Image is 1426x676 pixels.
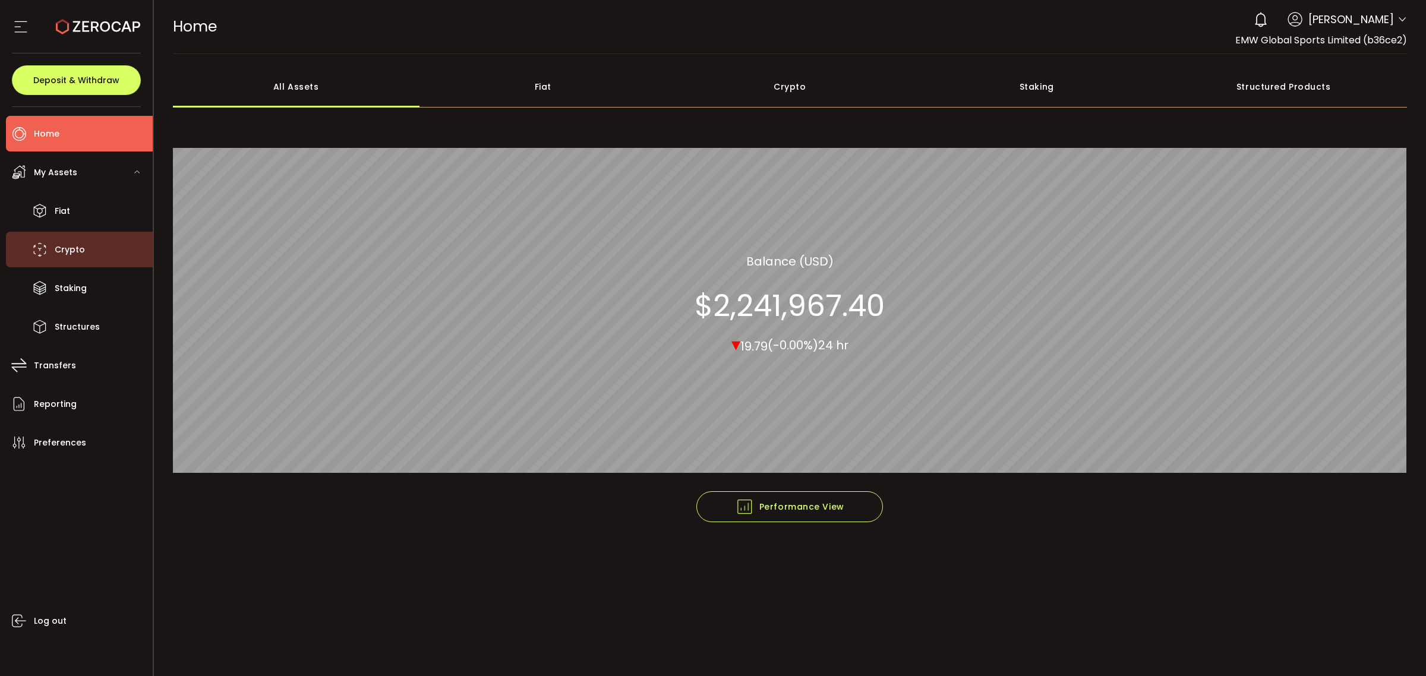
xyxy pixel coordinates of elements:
span: Crypto [55,241,85,258]
span: Home [34,125,59,143]
span: Home [173,16,217,37]
span: My Assets [34,164,77,181]
span: 19.79 [740,337,768,354]
button: Performance View [696,491,883,522]
span: Structures [55,318,100,336]
div: Crypto [667,66,914,108]
div: Structured Products [1160,66,1408,108]
span: 24 hr [818,337,848,353]
span: EMW Global Sports Limited (b36ce2) [1235,33,1407,47]
span: Deposit & Withdraw [33,76,119,84]
div: Staking [913,66,1160,108]
span: Performance View [736,498,844,516]
span: (-0.00%) [768,337,818,353]
section: $2,241,967.40 [695,288,885,323]
div: Fiat [419,66,667,108]
button: Deposit & Withdraw [12,65,141,95]
span: ▾ [731,331,740,356]
span: [PERSON_NAME] [1308,11,1394,27]
span: Transfers [34,357,76,374]
span: Reporting [34,396,77,413]
span: Log out [34,612,67,630]
div: All Assets [173,66,420,108]
span: Preferences [34,434,86,451]
span: Fiat [55,203,70,220]
section: Balance (USD) [746,252,834,270]
span: Staking [55,280,87,297]
iframe: Chat Widget [1367,619,1426,676]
